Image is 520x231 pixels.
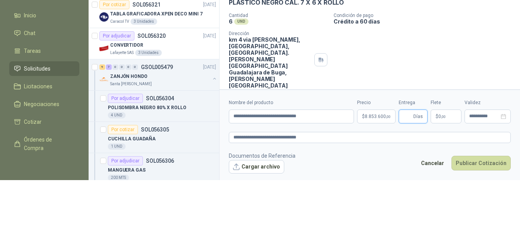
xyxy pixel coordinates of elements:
[413,110,423,123] span: Días
[24,100,59,108] span: Negociaciones
[108,94,143,103] div: Por adjudicar
[110,73,148,80] p: ZANJÓN HONDO
[431,110,461,123] p: $ 0,00
[99,44,109,53] img: Company Logo
[108,156,143,165] div: Por adjudicar
[9,132,79,155] a: Órdenes de Compra
[89,122,219,153] a: Por cotizarSOL056305CUCHILLA GUADAÑA1 UND
[9,44,79,58] a: Tareas
[131,19,157,25] div: 3 Unidades
[110,10,203,18] p: TABLA GRAFICADORA XPEN DECO MINI 7
[229,18,233,25] p: 6
[451,156,511,170] button: Publicar Cotización
[119,64,125,70] div: 0
[386,115,391,119] span: ,00
[133,2,161,7] p: SOL056321
[9,158,79,173] a: Remisiones
[108,143,126,150] div: 1 UND
[334,13,517,18] p: Condición de pago
[110,19,129,25] p: Caracol TV
[132,64,138,70] div: 0
[24,82,52,91] span: Licitaciones
[24,118,42,126] span: Cotizar
[9,61,79,76] a: Solicitudes
[99,31,134,40] div: Por adjudicar
[138,33,166,39] p: SOL056320
[146,96,174,101] p: SOL056304
[229,160,284,174] button: Cargar archivo
[417,156,448,170] button: Cancelar
[365,114,391,119] span: 8.853.600
[203,32,216,40] p: [DATE]
[110,42,143,49] p: CONVERTIDOR
[399,99,428,106] label: Entrega
[141,127,169,132] p: SOL056305
[89,91,219,122] a: Por adjudicarSOL056304POLISOMBRA NEGRO 80% X ROLLO4 UND
[99,12,109,22] img: Company Logo
[108,175,129,181] div: 200 MTS
[99,64,105,70] div: 9
[24,11,36,20] span: Inicio
[24,64,50,73] span: Solicitudes
[112,64,118,70] div: 0
[436,114,438,119] span: $
[9,79,79,94] a: Licitaciones
[106,64,112,70] div: 7
[108,167,146,174] p: MANGUERA GAS
[110,50,134,56] p: Lafayette SAS
[357,110,396,123] p: $8.853.600,00
[203,64,216,71] p: [DATE]
[135,50,162,56] div: 3 Unidades
[108,125,138,134] div: Por cotizar
[108,104,186,111] p: POLISOMBRA NEGRO 80% X ROLLO
[334,18,517,25] p: Crédito a 60 días
[108,112,126,118] div: 4 UND
[9,115,79,129] a: Cotizar
[99,62,218,87] a: 9 7 0 0 0 0 GSOL005479[DATE] Company LogoZANJÓN HONDOSanta [PERSON_NAME]
[229,152,295,160] p: Documentos de Referencia
[89,153,219,184] a: Por adjudicarSOL056306MANGUERA GAS200 MTS
[108,135,156,143] p: CUCHILLA GUADAÑA
[229,13,327,18] p: Cantidad
[9,97,79,111] a: Negociaciones
[229,99,354,106] label: Nombre del producto
[431,99,461,106] label: Flete
[24,135,72,152] span: Órdenes de Compra
[203,1,216,8] p: [DATE]
[89,28,219,59] a: Por adjudicarSOL056320[DATE] Company LogoCONVERTIDORLafayette SAS3 Unidades
[9,8,79,23] a: Inicio
[24,29,35,37] span: Chat
[99,75,109,84] img: Company Logo
[357,99,396,106] label: Precio
[229,31,311,36] p: Dirección
[438,114,446,119] span: 0
[465,99,511,106] label: Validez
[229,36,311,89] p: km 4 via [PERSON_NAME], [GEOGRAPHIC_DATA], [GEOGRAPHIC_DATA]. [PERSON_NAME][GEOGRAPHIC_DATA] Guad...
[441,115,446,119] span: ,00
[126,64,131,70] div: 0
[234,19,248,25] div: UND
[24,47,41,55] span: Tareas
[110,81,152,87] p: Santa [PERSON_NAME]
[9,26,79,40] a: Chat
[141,64,173,70] p: GSOL005479
[146,158,174,164] p: SOL056306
